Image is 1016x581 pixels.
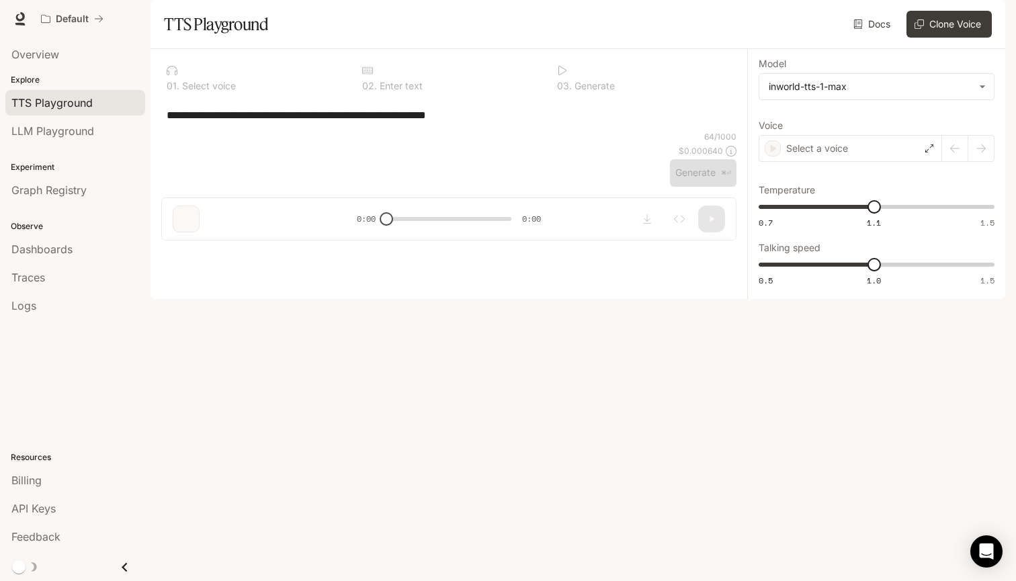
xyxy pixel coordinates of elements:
div: Open Intercom Messenger [970,535,1003,568]
span: 0.5 [759,275,773,286]
p: 64 / 1000 [704,131,736,142]
p: Talking speed [759,243,820,253]
p: $ 0.000640 [679,145,723,157]
p: 0 3 . [557,81,572,91]
span: 1.5 [980,275,994,286]
p: Temperature [759,185,815,195]
button: All workspaces [35,5,110,32]
p: 0 1 . [167,81,179,91]
p: 0 2 . [362,81,377,91]
p: Generate [572,81,615,91]
div: inworld-tts-1-max [769,80,972,93]
span: 1.0 [867,275,881,286]
div: inworld-tts-1-max [759,74,994,99]
p: Select voice [179,81,236,91]
p: Select a voice [786,142,848,155]
p: Model [759,59,786,69]
p: Voice [759,121,783,130]
p: Default [56,13,89,25]
span: 0.7 [759,217,773,228]
span: 1.5 [980,217,994,228]
span: 1.1 [867,217,881,228]
a: Docs [851,11,896,38]
button: Clone Voice [906,11,992,38]
p: Enter text [377,81,423,91]
h1: TTS Playground [164,11,268,38]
